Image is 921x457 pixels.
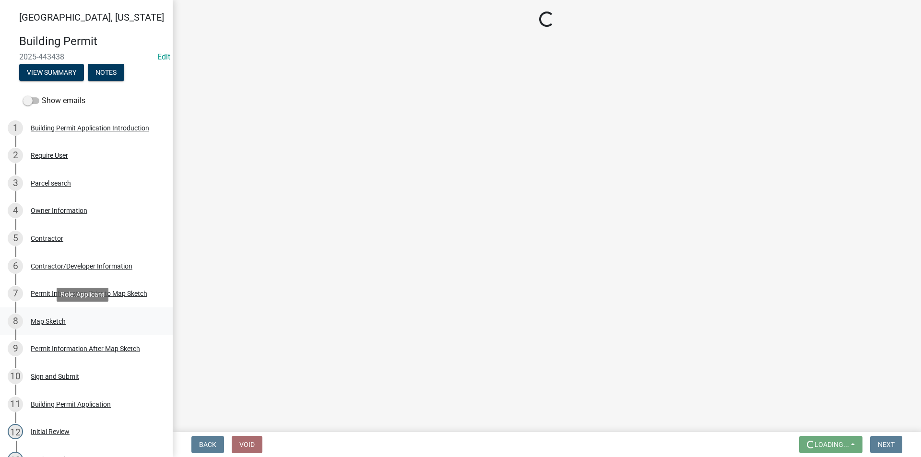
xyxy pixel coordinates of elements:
[31,345,140,352] div: Permit Information After Map Sketch
[31,207,87,214] div: Owner Information
[191,436,224,453] button: Back
[8,341,23,356] div: 9
[31,401,111,408] div: Building Permit Application
[19,69,84,77] wm-modal-confirm: Summary
[8,397,23,412] div: 11
[57,288,108,302] div: Role: Applicant
[23,95,85,106] label: Show emails
[157,52,170,61] a: Edit
[8,314,23,329] div: 8
[31,373,79,380] div: Sign and Submit
[8,120,23,136] div: 1
[88,64,124,81] button: Notes
[232,436,262,453] button: Void
[88,69,124,77] wm-modal-confirm: Notes
[31,428,70,435] div: Initial Review
[19,12,164,23] span: [GEOGRAPHIC_DATA], [US_STATE]
[19,35,165,48] h4: Building Permit
[19,64,84,81] button: View Summary
[31,263,132,270] div: Contractor/Developer Information
[31,290,147,297] div: Permit Information Prior to Map Sketch
[815,441,849,448] span: Loading...
[8,258,23,274] div: 6
[8,203,23,218] div: 4
[31,318,66,325] div: Map Sketch
[8,231,23,246] div: 5
[870,436,902,453] button: Next
[31,235,63,242] div: Contractor
[19,52,153,61] span: 2025-443438
[8,424,23,439] div: 12
[8,369,23,384] div: 10
[199,441,216,448] span: Back
[8,286,23,301] div: 7
[157,52,170,61] wm-modal-confirm: Edit Application Number
[8,148,23,163] div: 2
[31,152,68,159] div: Require User
[31,180,71,187] div: Parcel search
[878,441,895,448] span: Next
[31,125,149,131] div: Building Permit Application Introduction
[8,176,23,191] div: 3
[799,436,862,453] button: Loading...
